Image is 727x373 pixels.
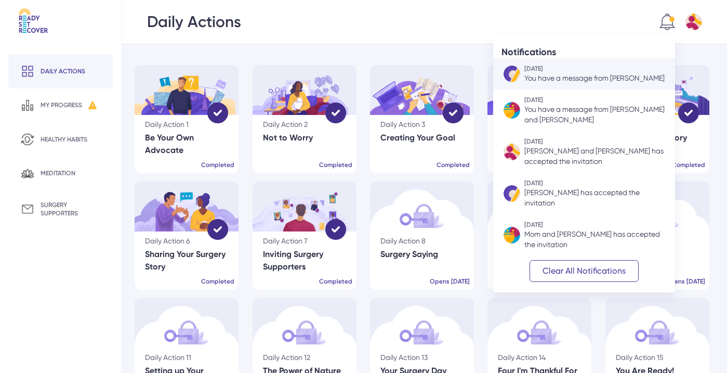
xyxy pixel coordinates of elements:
[504,137,665,166] a: Default profile pic 10 [DATE] [PERSON_NAME] and [PERSON_NAME] has accepted the invitation
[21,99,34,112] img: My progress icn
[41,201,101,217] div: surgery supporters
[88,101,97,109] img: Warning
[530,260,639,282] div: Clear All Notifications
[437,161,470,169] div: Completed
[685,14,702,30] img: Default profile pic 10
[41,135,87,144] div: healthy habits
[504,66,520,82] img: Default profile pic 7
[8,8,113,54] a: Logo
[504,144,520,160] img: Default profile pic 10
[21,202,34,216] img: Surgery supporters icn
[524,229,665,250] div: Mom and [PERSON_NAME] has accepted the invitation
[524,221,665,229] div: [DATE]
[493,35,675,58] div: Notifications
[263,132,346,144] div: Not to Worry
[504,102,520,119] img: Default profile pic 9
[263,248,346,273] div: Inviting Surgery Supporters
[263,119,346,130] div: Daily Action 2
[135,65,235,115] img: Day1
[678,102,699,123] img: Completed
[135,65,244,173] a: Day1 Completed Daily Action 1 Be Your Own Advocate Completed
[504,65,665,83] a: Default profile pic 7 [DATE] You have a message from [PERSON_NAME]
[524,137,665,146] div: [DATE]
[524,146,665,166] div: [PERSON_NAME] and [PERSON_NAME] has accepted the invitation
[325,219,346,240] img: Completed
[253,182,362,290] a: Day7 Completed Daily Action 7 Inviting Surgery Supporters Completed
[253,65,362,173] a: Day2 Completed Daily Action 2 Not to Worry Completed
[380,236,464,246] div: Daily Action 8
[201,277,234,286] div: Completed
[504,96,665,125] a: Default profile pic 9 [DATE] You have a message from [PERSON_NAME] and [PERSON_NAME]
[207,102,228,123] img: Completed
[8,122,113,157] a: Healthy habits icn healthy habits
[41,101,82,109] div: my progress
[145,352,228,363] div: Daily Action 11
[659,14,675,30] img: Notification
[524,104,665,125] div: You have a message from [PERSON_NAME] and [PERSON_NAME]
[319,161,352,169] div: Completed
[504,221,665,250] a: Default profile pic 9 [DATE] Mom and [PERSON_NAME] has accepted the invitation
[19,8,48,33] img: Logo
[41,67,85,75] div: Daily actions
[487,182,591,282] img: Locked
[135,182,244,290] a: Day6 Completed Daily Action 6 Sharing Your Surgery Story Completed
[430,277,470,286] div: Opens [DATE]
[504,227,520,243] img: Default profile pic 9
[672,161,705,169] div: Completed
[8,88,113,123] a: My progress icn my progress Warning
[253,65,348,115] img: Day2
[253,182,349,231] img: Day7
[665,277,705,286] div: Opens [DATE]
[493,256,675,292] a: Clear All Notifications
[207,219,228,240] img: Completed
[524,96,665,104] div: [DATE]
[21,133,34,146] img: Healthy habits icn
[8,157,113,191] a: Meditation icn meditation
[8,190,113,228] a: Surgery supporters icn surgery supporters
[524,73,665,83] div: You have a message from [PERSON_NAME]
[147,12,241,31] div: Daily Actions
[370,65,479,173] a: Day3 Completed Daily Action 3 Creating Your Goal Completed
[504,179,665,208] a: Default profile pic 7 [DATE] [PERSON_NAME] has accepted the invitation
[201,161,234,169] div: Completed
[370,182,474,282] img: Locked
[41,169,75,177] div: meditation
[145,236,228,246] div: Daily Action 6
[380,248,464,261] div: Surgery Saying
[524,179,665,187] div: [DATE]
[380,352,464,363] div: Daily Action 13
[21,167,34,181] img: Meditation icn
[487,65,597,173] a: Day4 Completed Daily Action 4 Nighttime Necessities Completed
[21,65,34,78] img: Daily action icn
[325,102,346,123] img: Completed
[524,187,665,208] div: [PERSON_NAME] has accepted the invitation
[135,182,239,231] img: Day6
[443,102,464,123] img: Completed
[380,119,464,130] div: Daily Action 3
[504,185,520,202] img: Default profile pic 7
[145,248,228,273] div: Sharing Your Surgery Story
[487,65,591,115] img: Day4
[524,65,665,73] div: [DATE]
[263,236,346,246] div: Daily Action 7
[380,132,464,144] div: Creating Your Goal
[145,119,228,130] div: Daily Action 1
[616,352,699,363] div: Daily Action 15
[319,277,352,286] div: Completed
[263,352,346,363] div: Daily Action 12
[498,352,581,363] div: Daily Action 14
[145,132,228,157] div: Be Your Own Advocate
[8,54,113,88] a: Daily action icn Daily actions
[370,65,470,115] img: Day3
